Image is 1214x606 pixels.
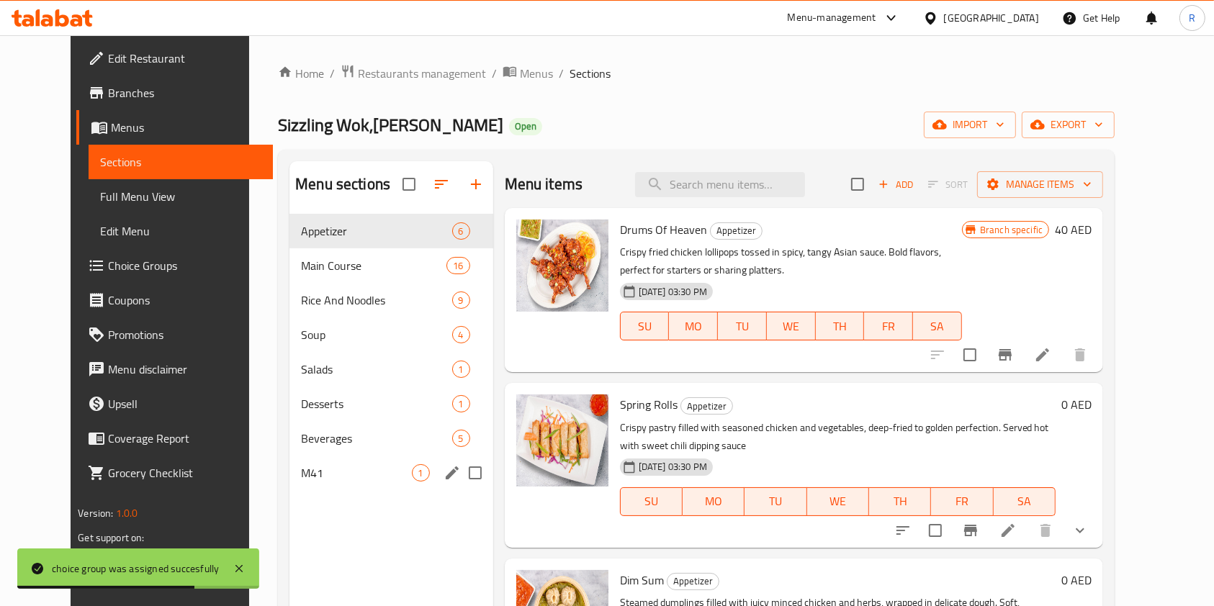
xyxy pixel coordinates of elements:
div: Main Course [301,257,446,274]
li: / [559,65,564,82]
span: 16 [447,259,469,273]
span: Sections [570,65,611,82]
span: Choice Groups [108,257,262,274]
span: FR [870,316,907,337]
li: / [492,65,497,82]
a: Menu disclaimer [76,352,274,386]
button: SA [913,312,962,340]
h6: 0 AED [1061,570,1092,590]
a: Support.OpsPlatform [78,543,169,561]
span: Select section first [919,173,977,196]
span: Soup [301,326,451,343]
span: Menus [111,119,262,136]
span: 1 [413,466,429,480]
button: FR [864,312,913,340]
span: Add [876,176,915,193]
p: Crispy pastry filled with seasoned chicken and vegetables, deep-fried to golden perfection. Serve... [620,419,1056,455]
span: Select to update [955,340,985,370]
span: [DATE] 03:30 PM [633,285,713,299]
a: Menus [76,110,274,145]
nav: Menu sections [289,208,493,496]
span: 9 [453,294,469,307]
button: SA [994,487,1056,516]
div: Menu-management [788,9,876,27]
div: Appetizer [667,573,719,590]
span: R [1189,10,1195,26]
span: Select all sections [394,169,424,199]
input: search [635,172,805,197]
span: TH [822,316,859,337]
span: Coverage Report [108,430,262,447]
span: Manage items [989,176,1092,194]
span: 1 [453,363,469,376]
div: items [452,222,470,240]
span: SU [626,316,664,337]
span: Select to update [920,515,950,546]
div: items [452,326,470,343]
button: TU [718,312,767,340]
button: sort-choices [886,513,920,548]
a: Upsell [76,386,274,421]
span: Full Menu View [100,188,262,205]
a: Menus [503,64,553,83]
span: Upsell [108,395,262,412]
a: Choice Groups [76,248,274,283]
span: Dim Sum [620,569,664,591]
button: edit [441,462,463,484]
span: Grocery Checklist [108,464,262,481]
img: Spring Rolls [516,394,608,487]
span: 6 [453,225,469,238]
span: Edit Restaurant [108,50,262,67]
a: Coverage Report [76,421,274,456]
nav: breadcrumb [278,64,1115,83]
div: items [446,257,469,274]
div: Open [509,118,542,135]
div: choice group was assigned succesfully [52,561,219,576]
a: Grocery Checklist [76,456,274,490]
span: WE [813,491,863,512]
a: Branches [76,76,274,110]
span: SA [999,491,1050,512]
div: Salads [301,361,451,378]
span: Branch specific [974,223,1048,237]
div: items [452,361,470,378]
span: TH [875,491,925,512]
div: Appetizer [710,222,763,240]
div: Appetizer [680,397,733,415]
div: Appetizer [301,222,451,240]
button: Branch-specific-item [988,338,1022,372]
a: Edit menu item [1034,346,1051,363]
span: Beverages [301,430,451,447]
div: items [452,291,470,309]
span: M41 [301,464,411,481]
div: [GEOGRAPHIC_DATA] [944,10,1039,26]
svg: Show Choices [1071,522,1089,539]
span: Get support on: [78,528,144,547]
button: FR [931,487,993,516]
button: Add [873,173,919,196]
button: delete [1028,513,1063,548]
h2: Menu items [505,173,583,195]
img: Drums Of Heaven [516,220,608,312]
button: Manage items [977,171,1103,198]
span: SU [626,491,677,512]
a: Promotions [76,317,274,352]
button: WE [767,312,816,340]
div: Appetizer6 [289,214,493,248]
span: Edit Menu [100,222,262,240]
span: Select section [842,169,873,199]
button: TH [816,312,865,340]
span: Rice And Noodles [301,291,451,309]
span: 5 [453,432,469,446]
span: Open [509,120,542,132]
div: Salads1 [289,352,493,386]
span: TU [724,316,761,337]
span: 1 [453,397,469,411]
div: items [412,464,430,481]
button: TH [869,487,931,516]
button: WE [807,487,869,516]
button: import [924,112,1016,138]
